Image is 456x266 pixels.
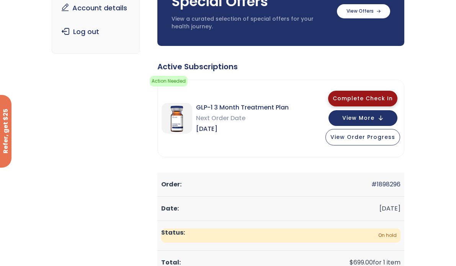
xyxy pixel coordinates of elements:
[329,110,397,126] button: View More
[342,116,374,121] span: View More
[172,15,329,30] p: View a curated selection of special offers for your health journey.
[328,91,397,106] button: Complete Check In
[196,113,289,124] span: Next Order Date
[325,129,400,145] button: View Order Progress
[157,61,404,72] div: Active Subscriptions
[371,180,400,189] a: #1898296
[196,102,289,113] span: GLP-1 3 Month Treatment Plan
[379,204,400,213] time: [DATE]
[150,76,188,86] span: Action Needed
[330,133,395,141] span: View Order Progress
[196,124,289,134] span: [DATE]
[161,228,400,243] span: On hold
[58,24,134,40] a: Log out
[333,95,393,102] span: Complete Check In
